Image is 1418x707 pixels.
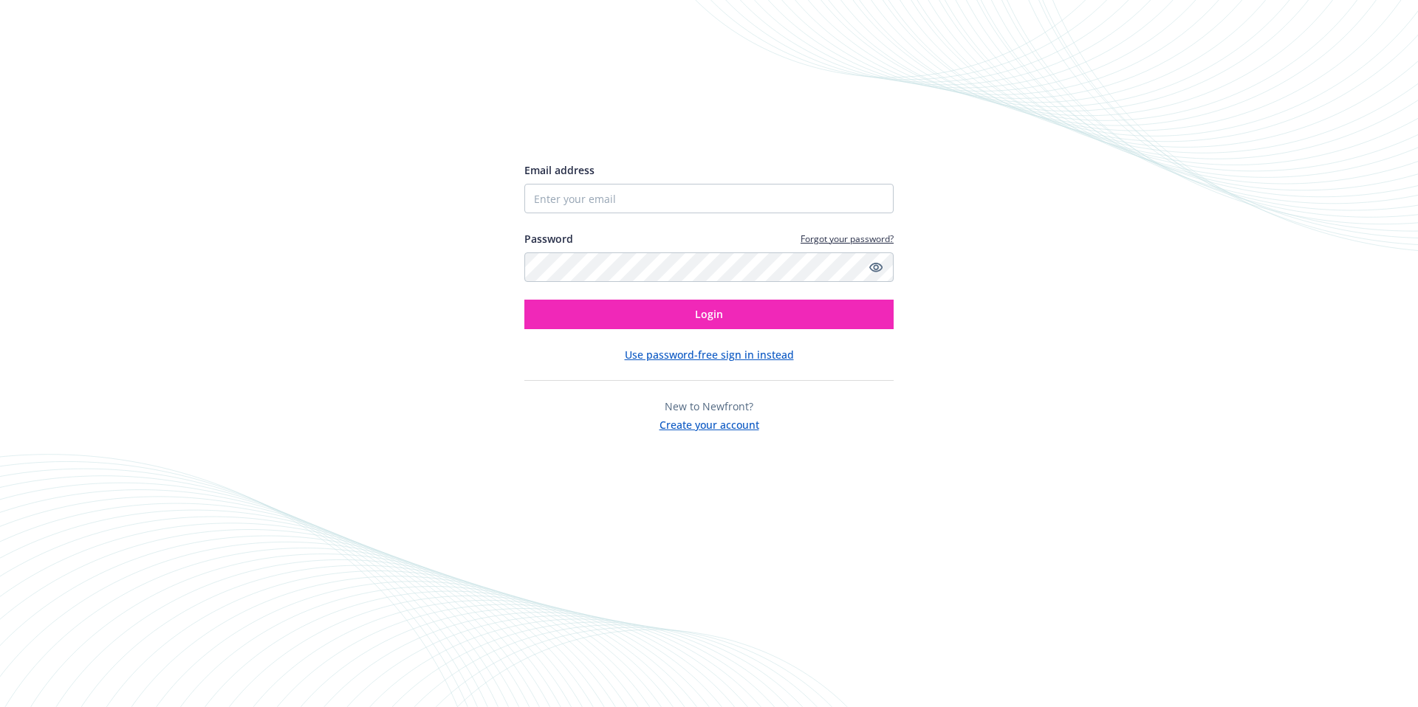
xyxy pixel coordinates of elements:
[524,252,894,282] input: Enter your password
[867,258,885,276] a: Show password
[695,307,723,321] span: Login
[801,232,894,245] a: Forgot your password?
[524,184,894,213] input: Enter your email
[524,231,573,246] label: Password
[660,414,759,432] button: Create your account
[524,300,894,329] button: Login
[524,163,595,177] span: Email address
[625,347,794,362] button: Use password-free sign in instead
[665,399,753,413] span: New to Newfront?
[524,109,664,135] img: Newfront logo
